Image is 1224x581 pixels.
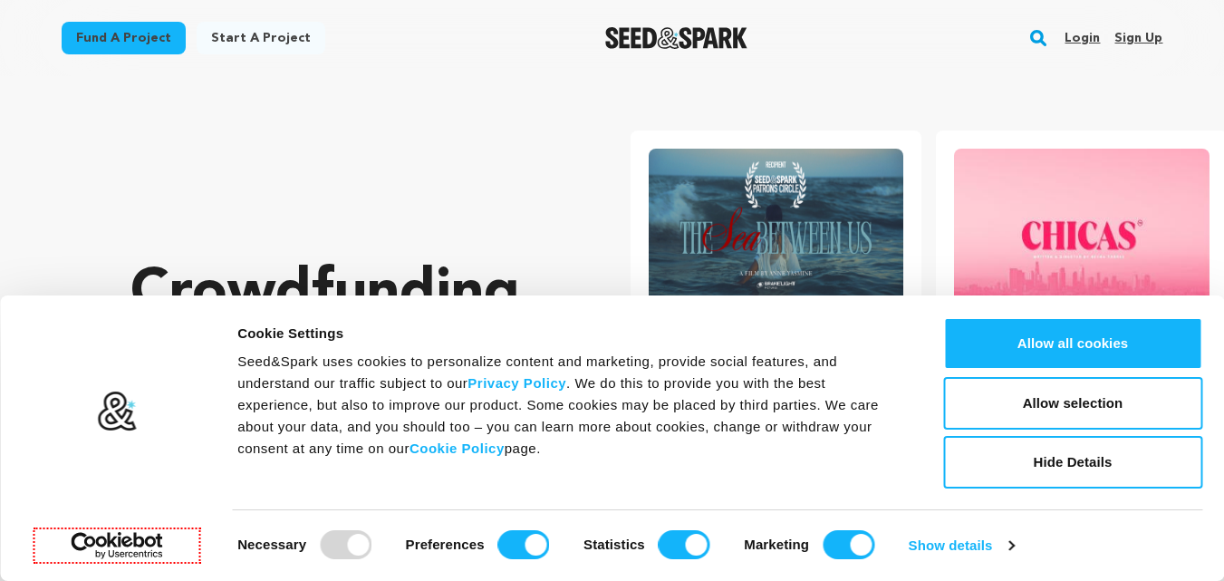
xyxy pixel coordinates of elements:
a: Start a project [197,22,325,54]
strong: Preferences [406,537,485,552]
img: CHICAS Pilot image [954,149,1210,323]
a: Privacy Policy [467,375,566,391]
div: Seed&Spark uses cookies to personalize content and marketing, provide social features, and unders... [237,351,902,460]
img: Seed&Spark Logo Dark Mode [605,27,747,49]
a: Login [1065,24,1100,53]
a: Usercentrics Cookiebot - opens in a new window [38,532,197,559]
img: logo [97,391,138,432]
button: Allow selection [943,377,1202,430]
strong: Marketing [744,537,809,552]
a: Seed&Spark Homepage [605,27,747,49]
legend: Consent Selection [236,523,237,524]
strong: Statistics [583,537,645,552]
a: Show details [909,532,1014,559]
img: The Sea Between Us image [649,149,904,323]
button: Hide Details [943,436,1202,489]
p: Crowdfunding that . [130,258,558,476]
a: Cookie Policy [410,441,505,456]
button: Allow all cookies [943,317,1202,370]
strong: Necessary [237,537,306,552]
a: Sign up [1114,24,1162,53]
div: Cookie Settings [237,323,902,344]
a: Fund a project [62,22,186,54]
